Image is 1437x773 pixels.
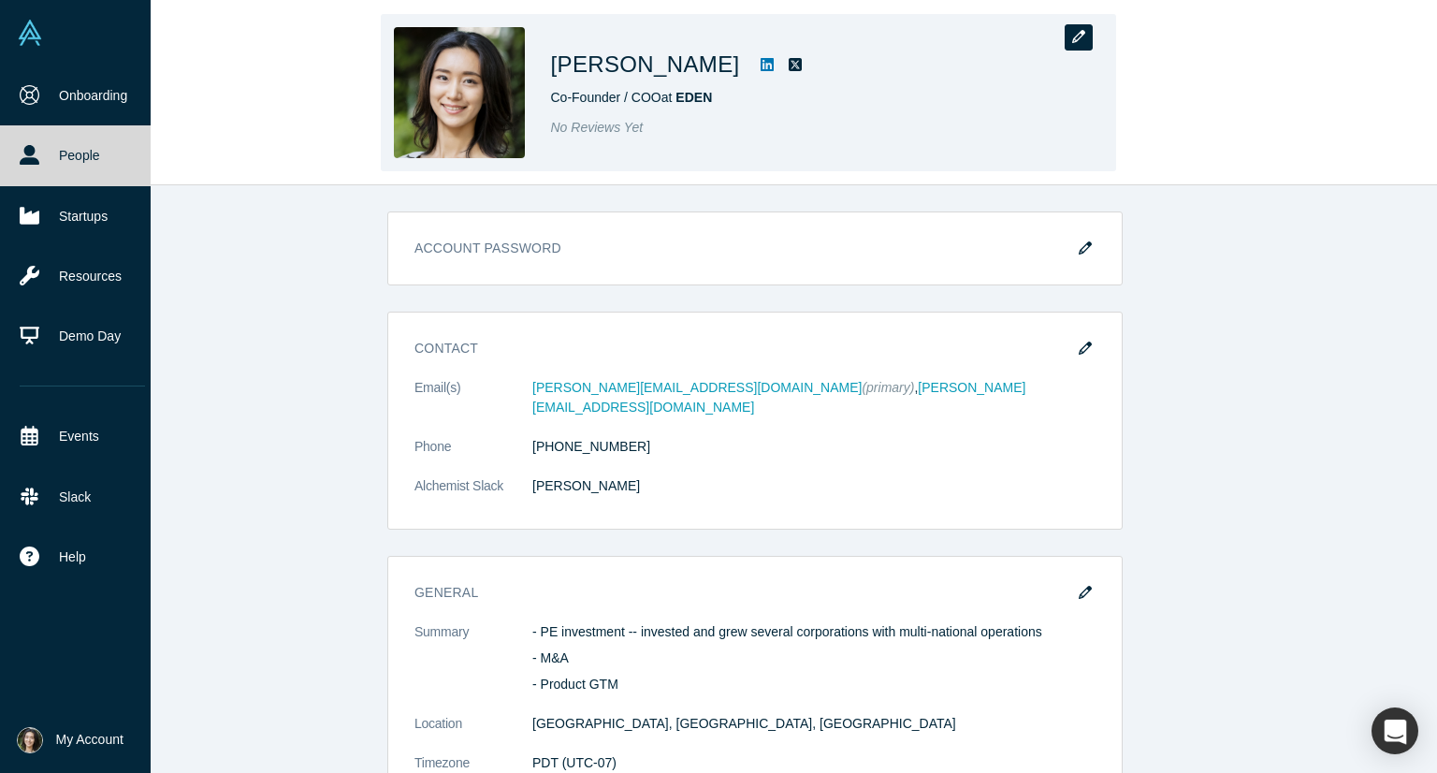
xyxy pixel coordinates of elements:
span: No Reviews Yet [551,120,644,135]
h3: Contact [414,339,1069,358]
dd: , [532,378,1096,417]
span: My Account [56,730,123,750]
a: [PHONE_NUMBER] [532,439,650,454]
dd: [PERSON_NAME] [532,476,1096,496]
p: - Product GTM [532,675,1096,694]
dt: Email(s) [414,378,532,437]
img: Yuri Hamamura's Account [17,727,43,753]
dt: Phone [414,437,532,476]
dt: Alchemist Slack [414,476,532,516]
dd: [GEOGRAPHIC_DATA], [GEOGRAPHIC_DATA], [GEOGRAPHIC_DATA] [532,714,1096,734]
span: Co-Founder / COO at [551,90,713,105]
h3: General [414,583,1069,603]
a: EDEN [675,90,712,105]
a: [PERSON_NAME][EMAIL_ADDRESS][DOMAIN_NAME] [532,380,862,395]
dt: Location [414,714,532,753]
img: Alchemist Vault Logo [17,20,43,46]
span: Help [59,547,86,567]
h1: [PERSON_NAME] [551,48,740,81]
dd: PDT (UTC-07) [532,753,1096,773]
dt: Summary [414,622,532,714]
p: - PE investment -- invested and grew several corporations with multi-national operations [532,622,1096,642]
h3: Account Password [414,239,1096,271]
p: - M&A [532,649,1096,668]
button: My Account [17,727,123,753]
span: (primary) [862,380,914,395]
img: Yuri Hamamura's Profile Image [394,27,525,158]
